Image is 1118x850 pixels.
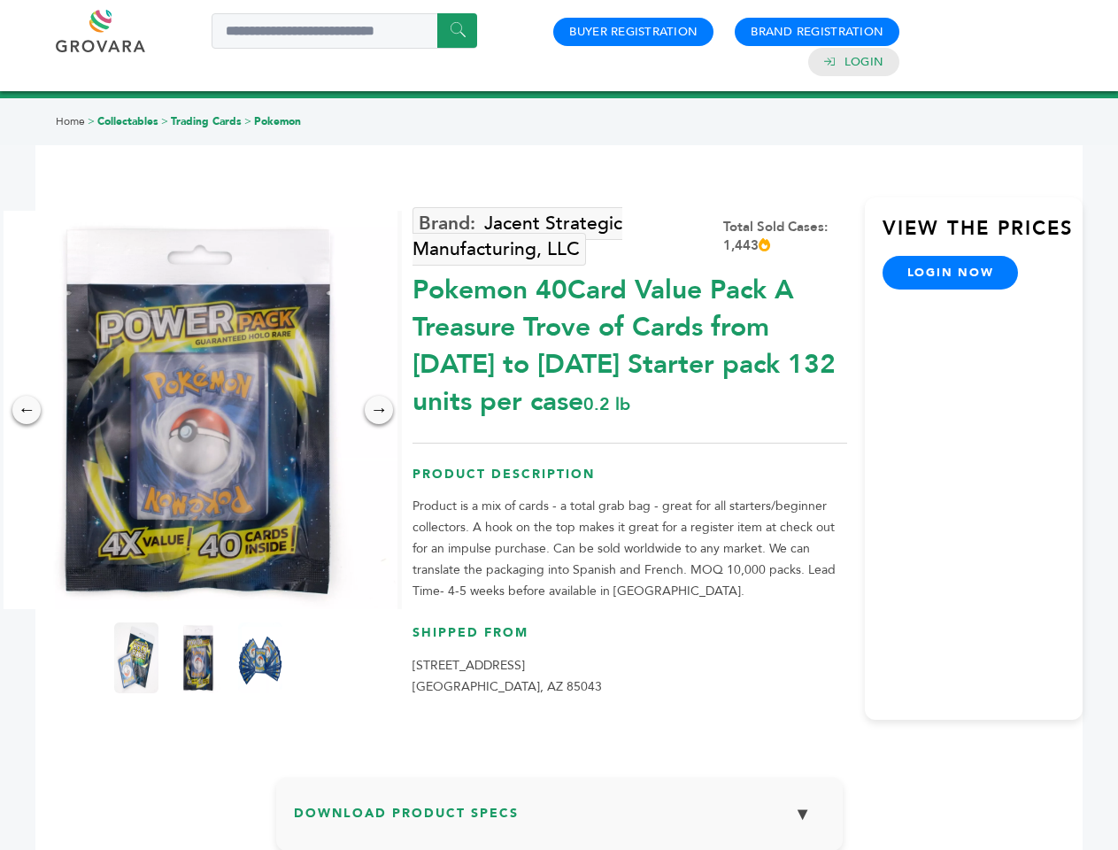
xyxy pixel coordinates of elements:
div: → [365,396,393,424]
a: Pokemon [254,114,301,128]
img: Pokemon 40-Card Value Pack – A Treasure Trove of Cards from 1996 to 2024 - Starter pack! 132 unit... [238,622,282,693]
h3: Shipped From [413,624,847,655]
p: Product is a mix of cards - a total grab bag - great for all starters/beginner collectors. A hook... [413,496,847,602]
div: Total Sold Cases: 1,443 [723,218,847,255]
a: Jacent Strategic Manufacturing, LLC [413,207,622,266]
img: Pokemon 40-Card Value Pack – A Treasure Trove of Cards from 1996 to 2024 - Starter pack! 132 unit... [114,622,158,693]
span: > [161,114,168,128]
a: Login [844,54,883,70]
div: Pokemon 40Card Value Pack A Treasure Trove of Cards from [DATE] to [DATE] Starter pack 132 units ... [413,263,847,421]
a: login now [883,256,1019,290]
a: Buyer Registration [569,24,698,40]
input: Search a product or brand... [212,13,477,49]
button: ▼ [781,795,825,833]
a: Home [56,114,85,128]
a: Brand Registration [751,24,883,40]
span: > [244,114,251,128]
a: Collectables [97,114,158,128]
span: 0.2 lb [583,392,630,416]
h3: Product Description [413,466,847,497]
span: > [88,114,95,128]
div: ← [12,396,41,424]
h3: View the Prices [883,215,1083,256]
p: [STREET_ADDRESS] [GEOGRAPHIC_DATA], AZ 85043 [413,655,847,698]
a: Trading Cards [171,114,242,128]
h3: Download Product Specs [294,795,825,846]
img: Pokemon 40-Card Value Pack – A Treasure Trove of Cards from 1996 to 2024 - Starter pack! 132 unit... [176,622,220,693]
